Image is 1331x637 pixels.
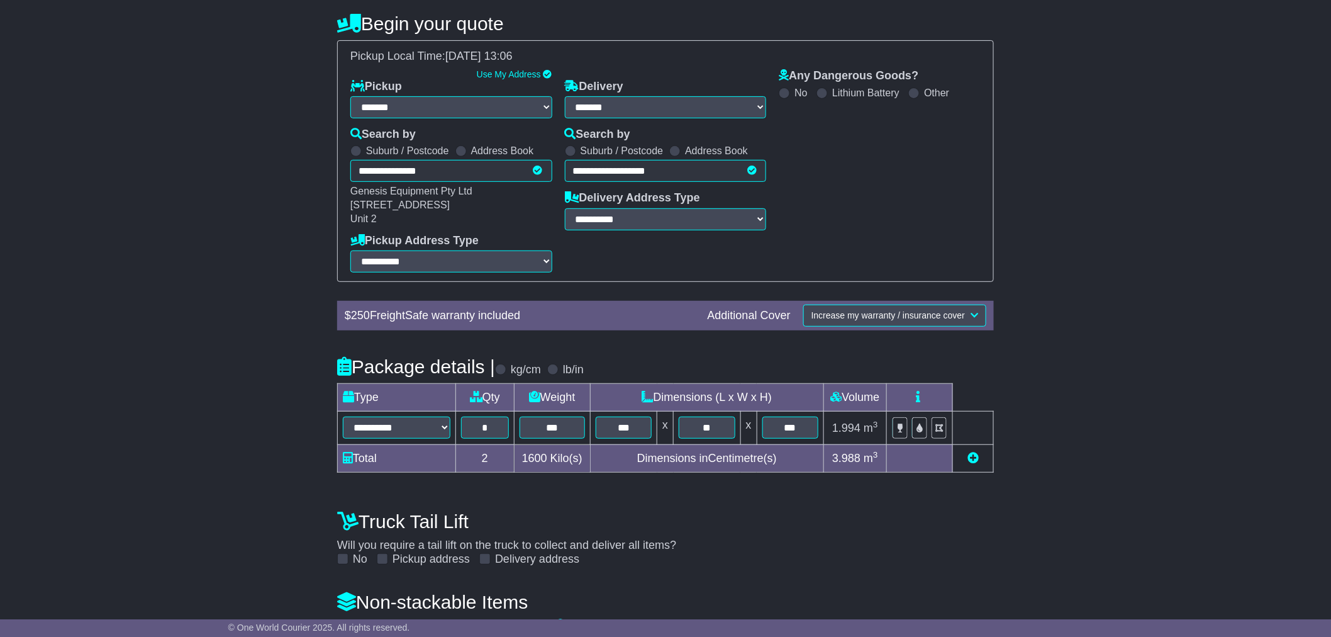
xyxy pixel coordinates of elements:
[338,384,456,412] td: Type
[455,384,514,412] td: Qty
[366,145,449,157] label: Suburb / Postcode
[350,128,416,142] label: Search by
[511,363,541,377] label: kg/cm
[338,444,456,472] td: Total
[337,511,994,532] h4: Truck Tail Lift
[779,69,918,83] label: Any Dangerous Goods?
[565,128,630,142] label: Search by
[657,412,674,444] td: x
[924,87,949,99] label: Other
[803,305,986,327] button: Increase my warranty / insurance cover
[581,145,664,157] label: Suburb / Postcode
[565,80,623,94] label: Delivery
[590,384,823,412] td: Dimensions (L x W x H)
[794,87,807,99] label: No
[351,309,370,322] span: 250
[344,50,987,64] div: Pickup Local Time:
[873,420,878,429] sup: 3
[495,553,579,567] label: Delivery address
[337,13,994,34] h4: Begin your quote
[701,309,797,323] div: Additional Cover
[477,69,541,79] a: Use My Address
[350,186,472,196] span: Genesis Equipment Pty Ltd
[811,310,965,320] span: Increase my warranty / insurance cover
[337,356,495,377] h4: Package details |
[823,384,886,412] td: Volume
[350,200,450,210] span: [STREET_ADDRESS]
[832,452,860,465] span: 3.988
[590,444,823,472] td: Dimensions in Centimetre(s)
[514,384,590,412] td: Weight
[350,213,377,224] span: Unit 2
[445,50,513,62] span: [DATE] 13:06
[350,80,402,94] label: Pickup
[455,444,514,472] td: 2
[514,444,590,472] td: Kilo(s)
[350,234,479,248] label: Pickup Address Type
[832,422,860,434] span: 1.994
[967,452,979,465] a: Add new item
[331,505,1000,567] div: Will you require a tail lift on the truck to collect and deliver all items?
[832,87,899,99] label: Lithium Battery
[864,452,878,465] span: m
[338,309,701,323] div: $ FreightSafe warranty included
[565,191,700,205] label: Delivery Address Type
[740,412,757,444] td: x
[873,450,878,459] sup: 3
[337,592,994,612] h4: Non-stackable Items
[685,145,748,157] label: Address Book
[393,553,470,567] label: Pickup address
[353,553,367,567] label: No
[471,145,534,157] label: Address Book
[864,422,878,434] span: m
[228,623,410,633] span: © One World Courier 2025. All rights reserved.
[563,363,584,377] label: lb/in
[522,452,547,465] span: 1600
